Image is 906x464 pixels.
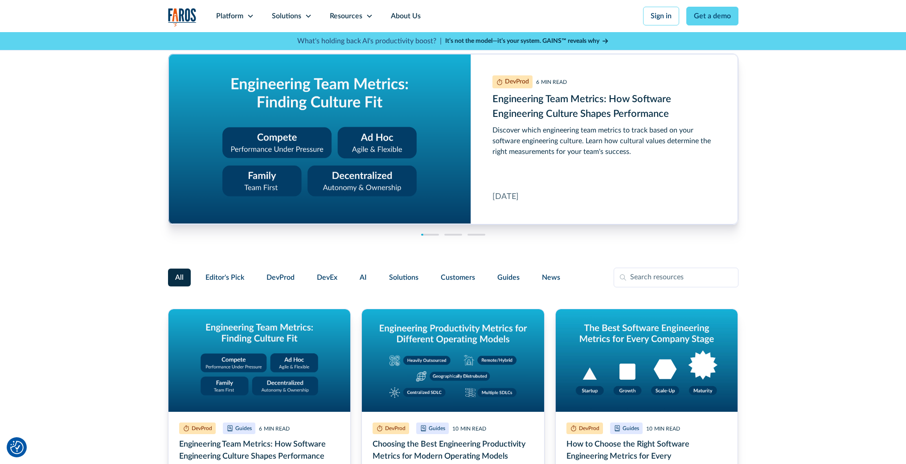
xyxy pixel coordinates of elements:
[360,272,367,283] span: AI
[168,8,197,26] img: Logo of the analytics and reporting company Faros.
[272,11,301,21] div: Solutions
[445,37,609,46] a: It’s not the model—it’s your system. GAINS™ reveals why
[362,309,544,412] img: Graphic titled 'Engineering productivity metrics for different operating models' showing five mod...
[441,272,475,283] span: Customers
[614,268,738,287] input: Search resources
[297,36,442,46] p: What's holding back AI's productivity boost? |
[175,272,184,283] span: All
[10,441,24,454] button: Cookie Settings
[542,272,560,283] span: News
[317,272,337,283] span: DevEx
[168,8,197,26] a: home
[497,272,520,283] span: Guides
[389,272,418,283] span: Solutions
[330,11,362,21] div: Resources
[643,7,679,25] a: Sign in
[168,268,738,287] form: Filter Form
[686,7,738,25] a: Get a demo
[266,272,295,283] span: DevProd
[10,441,24,454] img: Revisit consent button
[556,309,738,412] img: On blue gradient, graphic titled 'The Best Software Engineering Metrics for Every Company Stage' ...
[205,272,244,283] span: Editor's Pick
[168,54,738,224] div: cms-link
[168,309,351,412] img: Graphic titled 'Engineering Team Metrics: Finding Culture Fit' with four cultural models: Compete...
[216,11,243,21] div: Platform
[168,54,738,224] a: Engineering Team Metrics: How Software Engineering Culture Shapes Performance
[445,38,599,44] strong: It’s not the model—it’s your system. GAINS™ reveals why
